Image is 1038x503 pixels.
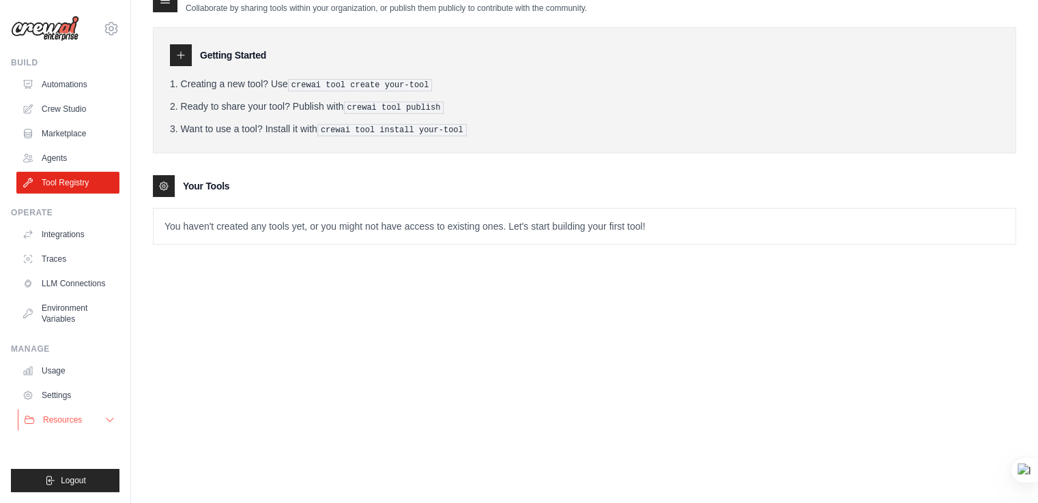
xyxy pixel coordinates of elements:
a: Settings [16,384,119,406]
div: Build [11,57,119,68]
a: Tool Registry [16,172,119,194]
a: LLM Connections [16,273,119,294]
h3: Your Tools [183,179,229,193]
a: Automations [16,74,119,95]
pre: crewai tool publish [344,102,444,114]
pre: crewai tool create your-tool [288,79,433,91]
a: Environment Variables [16,297,119,330]
div: Manage [11,344,119,354]
a: Crew Studio [16,98,119,120]
button: Logout [11,469,119,492]
li: Want to use a tool? Install it with [170,122,999,136]
a: Usage [16,360,119,382]
p: You haven't created any tools yet, or you might not have access to existing ones. Let's start bui... [154,209,1015,244]
li: Ready to share your tool? Publish with [170,100,999,114]
a: Marketplace [16,123,119,144]
img: Logo [11,16,79,42]
div: Operate [11,207,119,218]
pre: crewai tool install your-tool [317,124,467,136]
span: Logout [61,475,86,486]
a: Agents [16,147,119,169]
button: Resources [18,409,121,431]
li: Creating a new tool? Use [170,77,999,91]
a: Traces [16,248,119,270]
span: Resources [43,414,82,425]
a: Integrations [16,224,119,245]
p: Collaborate by sharing tools within your organization, or publish them publicly to contribute wit... [186,3,587,14]
h3: Getting Started [200,48,266,62]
